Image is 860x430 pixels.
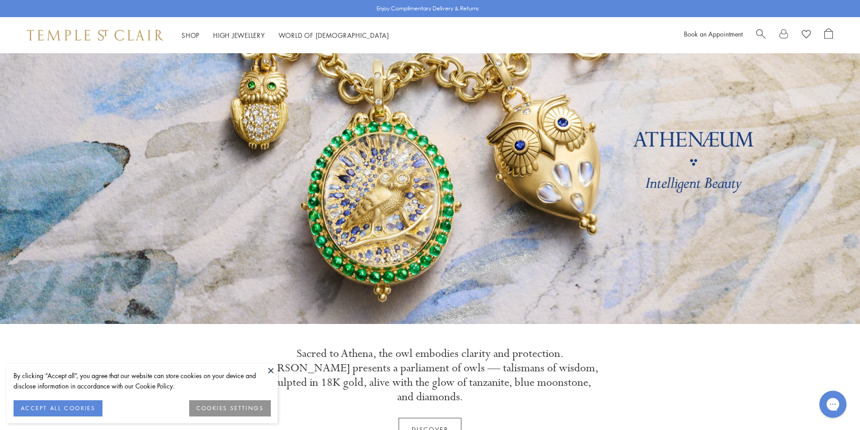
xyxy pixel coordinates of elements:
[27,30,163,41] img: Temple St. Clair
[14,400,102,416] button: ACCEPT ALL COOKIES
[181,31,200,40] a: ShopShop
[279,31,389,40] a: World of [DEMOGRAPHIC_DATA]World of [DEMOGRAPHIC_DATA]
[684,29,743,38] a: Book an Appointment
[815,388,851,421] iframe: Gorgias live chat messenger
[756,28,766,42] a: Search
[802,28,811,42] a: View Wishlist
[377,4,479,13] p: Enjoy Complimentary Delivery & Returns
[181,30,389,41] nav: Main navigation
[213,31,265,40] a: High JewelleryHigh Jewellery
[261,347,600,404] p: Sacred to Athena, the owl embodies clarity and protection. [PERSON_NAME] presents a parliament of...
[14,370,271,391] div: By clicking “Accept all”, you agree that our website can store cookies on your device and disclos...
[189,400,271,416] button: COOKIES SETTINGS
[824,28,833,42] a: Open Shopping Bag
